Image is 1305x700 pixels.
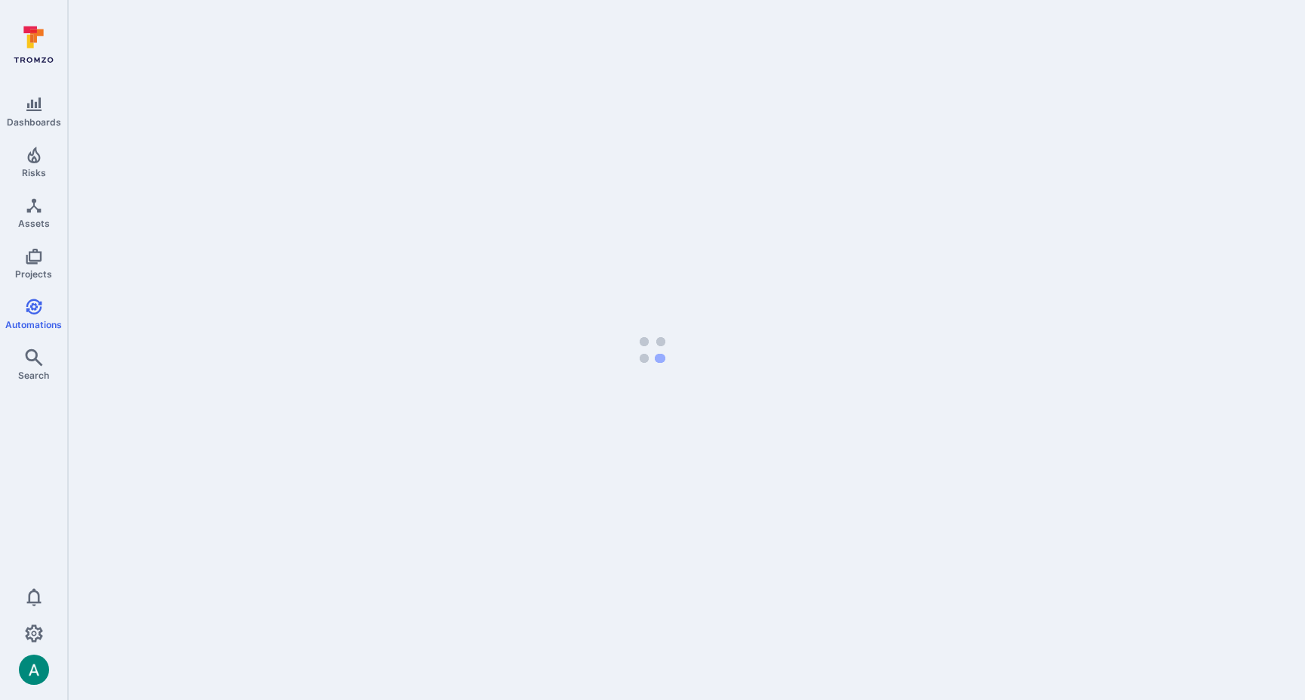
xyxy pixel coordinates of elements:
span: Automations [5,319,62,330]
span: Risks [22,167,46,178]
span: Search [18,370,49,381]
div: Arjan Dehar [19,655,49,685]
span: Projects [15,268,52,280]
img: ACg8ocLSa5mPYBaXNx3eFu_EmspyJX0laNWN7cXOFirfQ7srZveEpg=s96-c [19,655,49,685]
span: Assets [18,218,50,229]
span: Dashboards [7,116,61,128]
